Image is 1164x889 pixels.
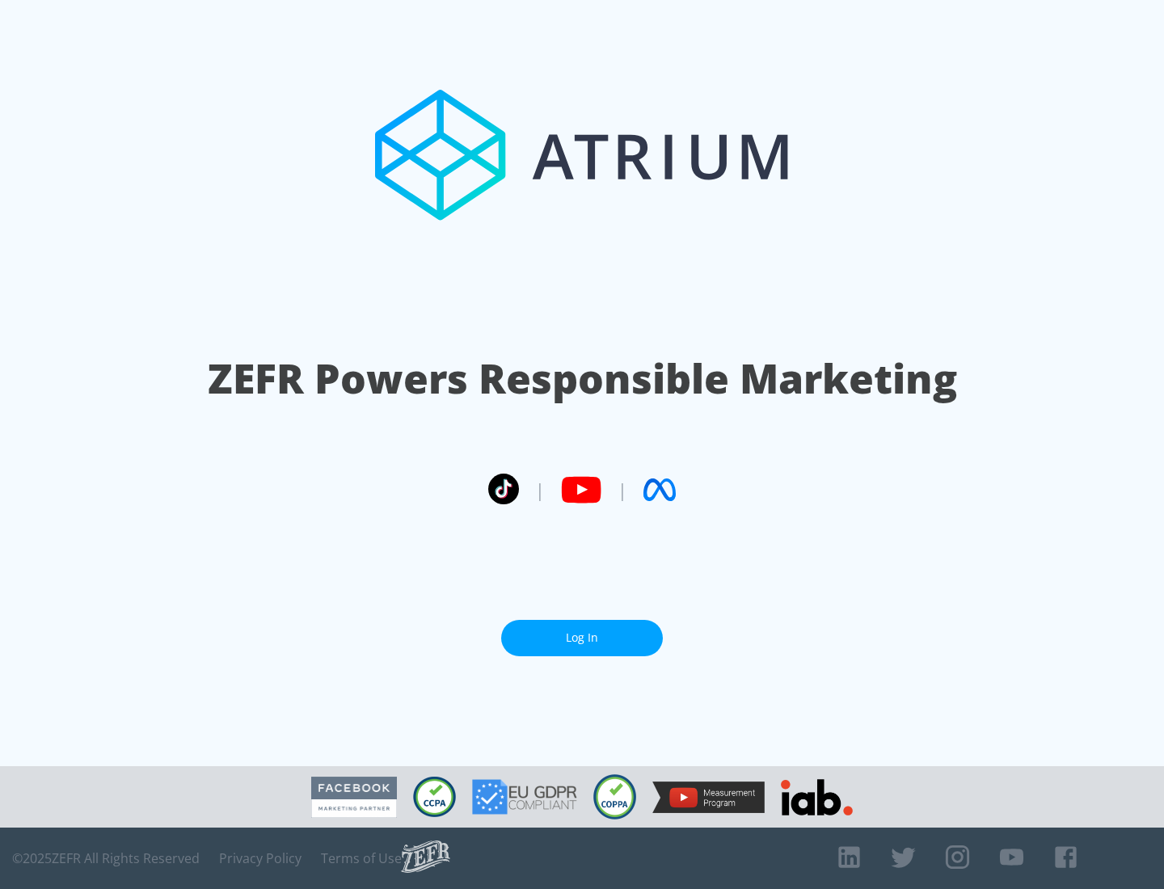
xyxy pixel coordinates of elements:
span: | [535,478,545,502]
a: Privacy Policy [219,850,302,866]
img: IAB [781,779,853,815]
img: CCPA Compliant [413,777,456,817]
span: © 2025 ZEFR All Rights Reserved [12,850,200,866]
img: YouTube Measurement Program [652,782,765,813]
img: Facebook Marketing Partner [311,777,397,818]
a: Terms of Use [321,850,402,866]
img: COPPA Compliant [593,774,636,819]
a: Log In [501,620,663,656]
h1: ZEFR Powers Responsible Marketing [208,351,957,407]
span: | [618,478,627,502]
img: GDPR Compliant [472,779,577,815]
